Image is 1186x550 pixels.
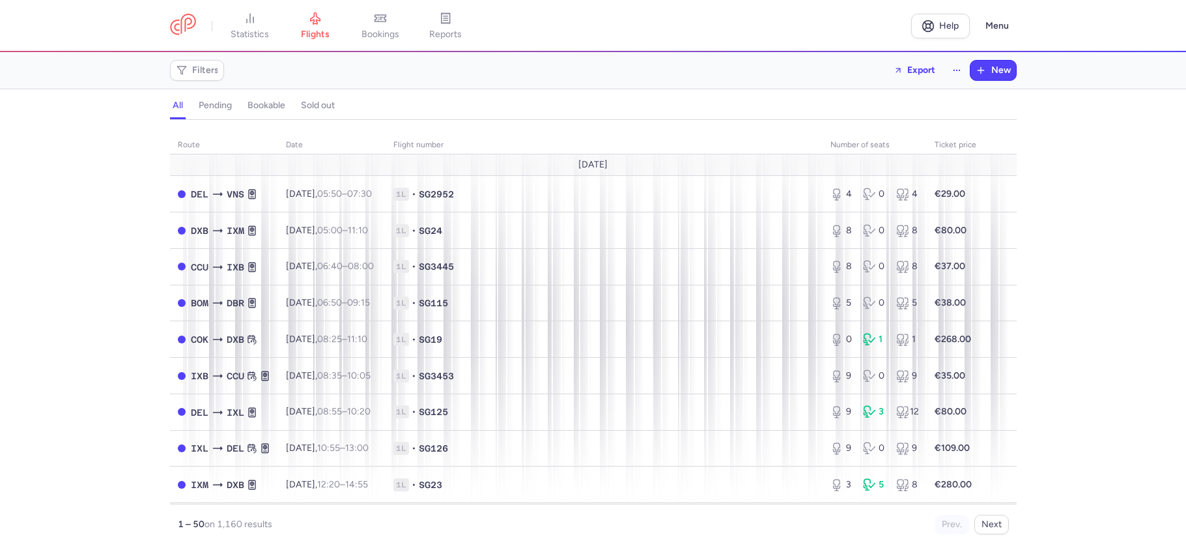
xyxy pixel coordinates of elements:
[412,297,416,310] span: •
[191,224,208,238] span: DXB
[413,12,478,40] a: reports
[317,225,368,236] span: –
[974,515,1009,534] button: Next
[317,406,371,417] span: –
[830,405,853,418] div: 9
[345,442,369,454] time: 13:00
[935,370,965,381] strong: €35.00
[227,296,244,310] span: DBR
[419,405,448,418] span: SG125
[348,12,413,40] a: bookings
[286,297,370,308] span: [DATE],
[830,188,853,201] div: 4
[393,333,409,346] span: 1L
[863,188,886,201] div: 0
[317,442,340,454] time: 10:55
[317,334,367,345] span: –
[978,14,1017,38] button: Menu
[896,405,919,418] div: 12
[885,60,944,81] button: Export
[191,187,208,201] span: DEL
[830,442,853,455] div: 9
[301,100,335,111] h4: sold out
[393,369,409,383] span: 1L
[278,136,386,155] th: date
[830,260,853,273] div: 8
[896,369,919,383] div: 9
[830,478,853,491] div: 3
[227,441,244,456] span: DEL
[907,65,935,75] span: Export
[317,188,342,199] time: 05:50
[347,334,367,345] time: 11:10
[286,442,369,454] span: [DATE],
[170,14,196,38] a: CitizenPlane red outlined logo
[227,478,244,492] span: DXB
[935,297,966,308] strong: €38.00
[863,224,886,237] div: 0
[863,369,886,383] div: 0
[863,333,886,346] div: 1
[896,478,919,491] div: 8
[896,224,919,237] div: 8
[419,224,442,237] span: SG24
[429,29,462,40] span: reports
[286,188,372,199] span: [DATE],
[317,261,343,272] time: 06:40
[935,442,970,454] strong: €109.00
[935,225,967,236] strong: €80.00
[896,333,919,346] div: 1
[419,442,448,455] span: SG126
[412,260,416,273] span: •
[863,478,886,491] div: 5
[896,260,919,273] div: 8
[317,406,342,417] time: 08:55
[286,479,368,490] span: [DATE],
[419,297,448,310] span: SG115
[935,515,969,534] button: Prev.
[191,332,208,347] span: COK
[191,441,208,456] span: IXL
[286,261,374,272] span: [DATE],
[218,12,283,40] a: statistics
[911,14,970,38] a: Help
[173,100,183,111] h4: all
[283,12,348,40] a: flights
[345,479,368,490] time: 14:55
[191,260,208,274] span: CCU
[393,260,409,273] span: 1L
[935,188,965,199] strong: €29.00
[286,406,371,417] span: [DATE],
[927,136,984,155] th: Ticket price
[348,261,374,272] time: 08:00
[393,405,409,418] span: 1L
[896,297,919,310] div: 5
[935,334,971,345] strong: €268.00
[227,187,244,201] span: VNS
[935,261,965,272] strong: €37.00
[227,260,244,274] span: IXB
[578,160,608,170] span: [DATE]
[347,406,371,417] time: 10:20
[863,260,886,273] div: 0
[935,479,972,490] strong: €280.00
[412,405,416,418] span: •
[896,188,919,201] div: 4
[317,225,343,236] time: 05:00
[317,261,374,272] span: –
[286,370,371,381] span: [DATE],
[412,369,416,383] span: •
[286,225,368,236] span: [DATE],
[191,405,208,420] span: DEL
[939,21,959,31] span: Help
[412,188,416,201] span: •
[347,297,370,308] time: 09:15
[393,442,409,455] span: 1L
[361,29,399,40] span: bookings
[247,100,285,111] h4: bookable
[317,188,372,199] span: –
[412,333,416,346] span: •
[170,136,278,155] th: route
[830,297,853,310] div: 5
[317,370,342,381] time: 08:35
